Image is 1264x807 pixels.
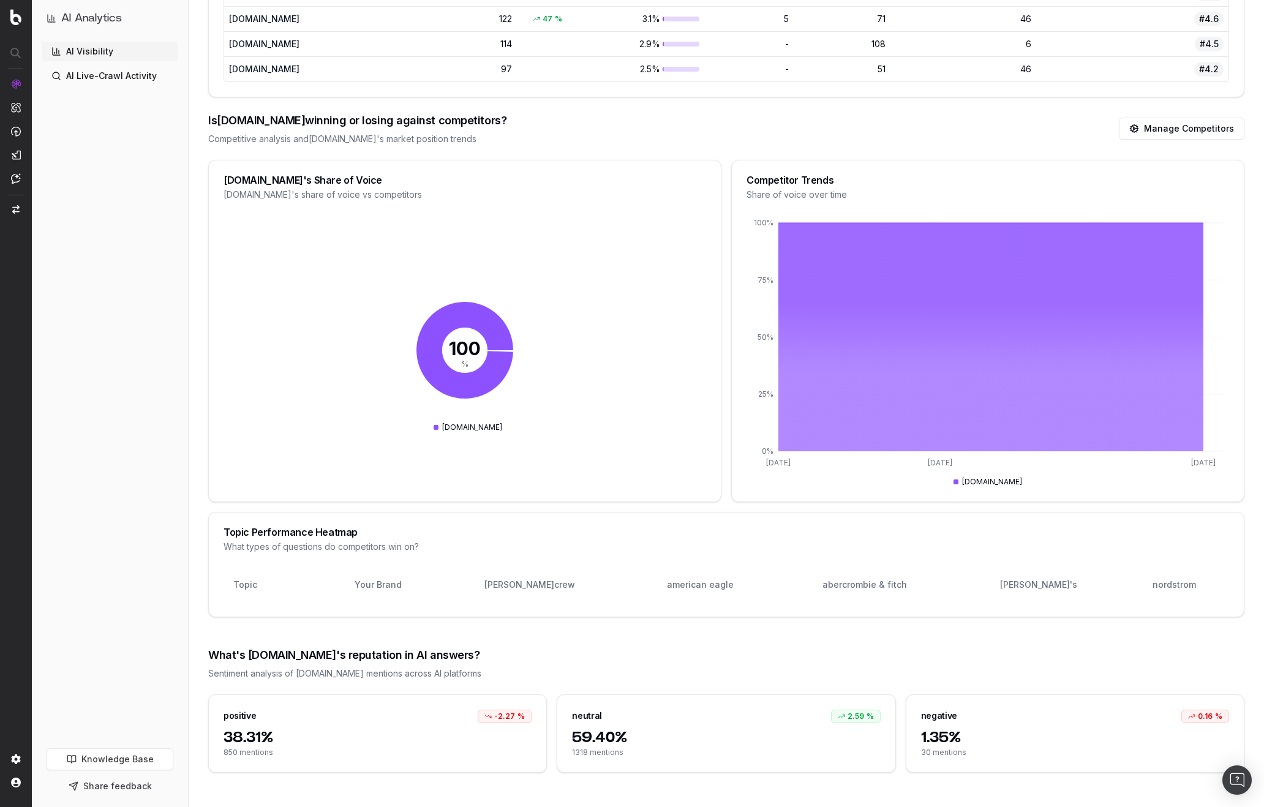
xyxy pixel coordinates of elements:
tspan: 0% [762,446,773,456]
div: 2.5% [578,63,699,75]
div: [PERSON_NAME]'s [962,579,1115,591]
div: 122 [470,13,512,25]
span: % [517,711,525,721]
tspan: 75% [758,276,773,285]
span: 59.40% [572,728,880,748]
span: 30 mentions [921,748,1229,757]
div: positive [224,710,256,722]
div: - [709,38,789,50]
tspan: 50% [758,332,773,342]
div: neutral [572,710,602,722]
span: 1.35% [921,728,1229,748]
div: 5 [709,13,789,25]
img: My account [11,778,21,787]
a: AI Live-Crawl Activity [42,66,178,86]
img: Assist [11,173,21,184]
div: [DOMAIN_NAME] [954,477,1022,487]
tspan: [DATE] [766,458,791,467]
a: Knowledge Base [47,748,173,770]
div: [DOMAIN_NAME] [434,422,502,432]
tspan: 100 [449,337,481,359]
div: negative [921,710,957,722]
div: 0.16 [1181,710,1229,723]
div: - [709,63,789,75]
span: % [555,14,562,24]
div: Competitor Trends [747,175,1229,185]
tspan: 100% [754,218,773,227]
div: Topic [233,579,273,591]
div: 97 [470,63,512,75]
img: Analytics [11,79,21,89]
div: Share of voice over time [747,189,1229,201]
div: 108 [799,38,886,50]
button: Share feedback [47,775,173,797]
img: Setting [11,754,21,764]
span: #4.2 [1194,62,1224,77]
span: 850 mentions [224,748,532,757]
div: 46 [895,63,1031,75]
button: AI Analytics [47,10,173,27]
img: Studio [11,150,21,160]
div: 3.1% [578,13,699,25]
div: Competitive analysis and [DOMAIN_NAME] 's market position trends [208,133,506,145]
img: Intelligence [11,102,21,113]
div: [DOMAIN_NAME]'s Share of Voice [224,175,706,185]
div: [DOMAIN_NAME] [229,13,368,25]
div: 51 [799,63,886,75]
span: 38.31% [224,728,532,748]
span: 1318 mentions [572,748,880,757]
div: Topic Performance Heatmap [224,527,1229,537]
div: 46 [895,13,1031,25]
span: % [867,711,874,721]
div: 6 [895,38,1031,50]
div: -2.27 [478,710,532,723]
a: AI Visibility [42,42,178,61]
div: [DOMAIN_NAME]'s share of voice vs competitors [224,189,706,201]
div: nordstrom [1129,579,1219,591]
tspan: [DATE] [1191,458,1216,467]
div: Your Brand [329,579,426,591]
div: Is [DOMAIN_NAME] winning or losing against competitors? [208,112,506,129]
span: % [1215,711,1222,721]
div: What's [DOMAIN_NAME]'s reputation in AI answers? [208,647,1244,664]
span: #4.5 [1195,37,1224,51]
div: [DOMAIN_NAME] [229,38,368,50]
tspan: [DATE] [928,458,952,467]
tspan: 25% [758,389,773,399]
div: 2.9% [578,38,699,50]
div: [DOMAIN_NAME] [229,63,368,75]
tspan: % [462,359,468,369]
div: [PERSON_NAME]crew [441,579,619,591]
div: What types of questions do competitors win on? [224,541,1229,553]
span: #4.6 [1194,12,1224,26]
a: Manage Competitors [1119,118,1244,140]
img: Activation [11,126,21,137]
img: Switch project [12,205,20,214]
div: abercrombie & fitch [781,579,948,591]
div: american eagle [633,579,766,591]
h1: AI Analytics [61,10,122,27]
div: 114 [470,38,512,50]
div: 2.59 [831,710,881,723]
div: Open Intercom Messenger [1222,765,1252,795]
div: 47 [527,13,568,25]
img: Botify logo [10,9,21,25]
div: 71 [799,13,886,25]
div: Sentiment analysis of [DOMAIN_NAME] mentions across AI platforms [208,667,1244,680]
